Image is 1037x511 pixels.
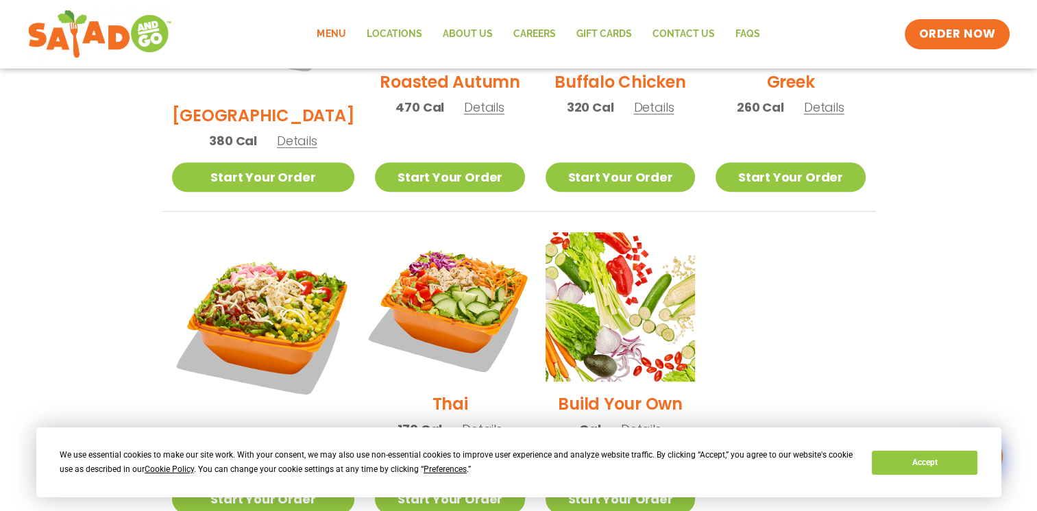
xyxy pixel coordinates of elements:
[554,70,685,94] h2: Buffalo Chicken
[502,18,565,50] a: Careers
[356,18,432,50] a: Locations
[60,448,855,477] div: We use essential cookies to make our site work. With your consent, we may also use non-essential ...
[277,132,317,149] span: Details
[432,392,468,416] h2: Thai
[172,103,355,127] h2: [GEOGRAPHIC_DATA]
[306,18,356,50] a: Menu
[172,232,355,415] img: Product photo for Jalapeño Ranch Salad
[209,132,257,150] span: 380 Cal
[872,451,977,475] button: Accept
[579,420,600,438] span: Cal
[464,99,504,116] span: Details
[804,99,844,116] span: Details
[432,18,502,50] a: About Us
[398,420,442,438] span: 170 Cal
[380,70,520,94] h2: Roasted Autumn
[905,19,1009,49] a: ORDER NOW
[642,18,724,50] a: Contact Us
[395,98,444,116] span: 470 Cal
[36,427,1001,497] div: Cookie Consent Prompt
[375,162,524,192] a: Start Your Order
[462,421,502,438] span: Details
[766,70,814,94] h2: Greek
[362,219,537,395] img: Product photo for Thai Salad
[918,26,995,42] span: ORDER NOW
[621,421,661,438] span: Details
[172,162,355,192] a: Start Your Order
[567,98,614,116] span: 320 Cal
[737,98,784,116] span: 260 Cal
[558,392,683,416] h2: Build Your Own
[565,18,642,50] a: GIFT CARDS
[724,18,770,50] a: FAQs
[306,18,770,50] nav: Menu
[424,464,467,474] span: Preferences
[546,232,695,382] img: Product photo for Build Your Own
[716,162,865,192] a: Start Your Order
[145,464,194,474] span: Cookie Policy
[27,7,172,62] img: new-SAG-logo-768×292
[633,99,674,116] span: Details
[195,425,332,449] h2: Jalapeño Ranch
[546,162,695,192] a: Start Your Order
